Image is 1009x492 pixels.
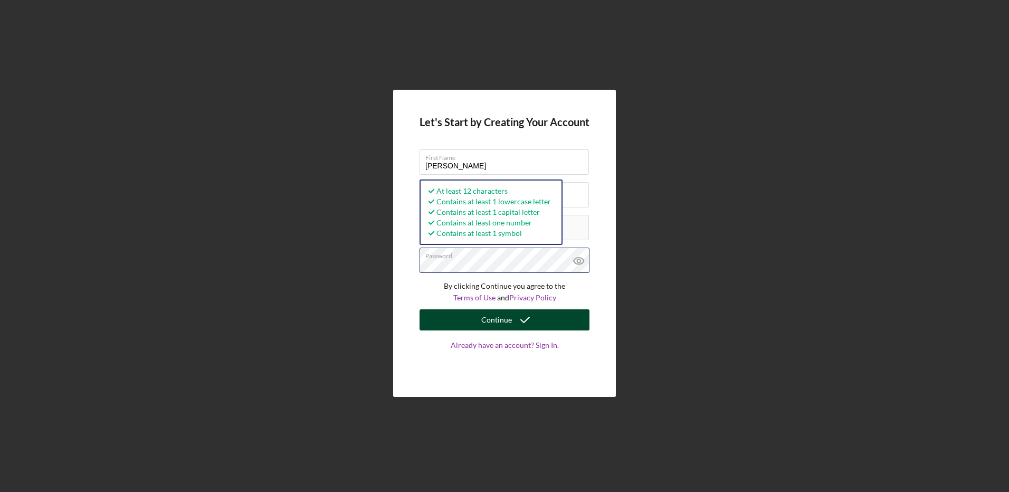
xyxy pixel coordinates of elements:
[426,217,551,228] div: Contains at least one number
[420,309,589,330] button: Continue
[426,207,551,217] div: Contains at least 1 capital letter
[420,116,589,128] h4: Let's Start by Creating Your Account
[426,228,551,239] div: Contains at least 1 symbol
[509,293,556,302] a: Privacy Policy
[425,150,589,162] label: First Name
[420,280,589,304] p: By clicking Continue you agree to the and
[426,186,551,196] div: At least 12 characters
[453,293,496,302] a: Terms of Use
[426,196,551,207] div: Contains at least 1 lowercase letter
[425,248,589,260] label: Password
[481,309,512,330] div: Continue
[420,341,589,371] a: Already have an account? Sign In.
